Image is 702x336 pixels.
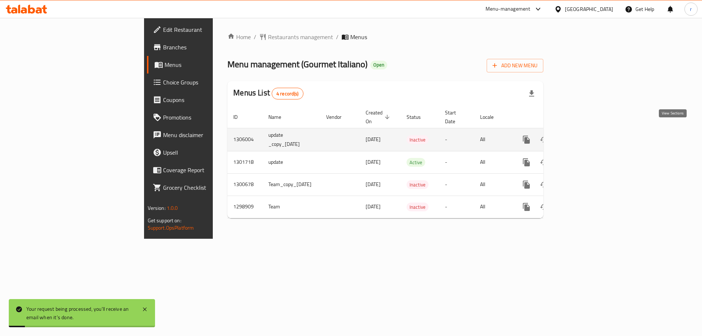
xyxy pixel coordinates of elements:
[407,113,430,121] span: Status
[147,179,261,196] a: Grocery Checklist
[518,176,535,193] button: more
[233,113,247,121] span: ID
[326,113,351,121] span: Vendor
[518,131,535,148] button: more
[147,109,261,126] a: Promotions
[163,95,256,104] span: Coupons
[163,131,256,139] span: Menu disclaimer
[366,157,381,167] span: [DATE]
[147,126,261,144] a: Menu disclaimer
[272,90,303,97] span: 4 record(s)
[439,151,474,173] td: -
[227,56,367,72] span: Menu management ( Gourmet Italiano )
[147,91,261,109] a: Coupons
[272,88,303,99] div: Total records count
[233,87,303,99] h2: Menus List
[147,73,261,91] a: Choice Groups
[163,148,256,157] span: Upsell
[227,106,594,218] table: enhanced table
[165,60,256,69] span: Menus
[366,135,381,144] span: [DATE]
[263,128,320,151] td: update _copy_[DATE]
[487,59,543,72] button: Add New Menu
[147,144,261,161] a: Upsell
[147,161,261,179] a: Coverage Report
[486,5,531,14] div: Menu-management
[263,196,320,218] td: Team
[147,21,261,38] a: Edit Restaurant
[163,166,256,174] span: Coverage Report
[370,61,387,69] div: Open
[163,43,256,52] span: Branches
[407,181,429,189] span: Inactive
[518,154,535,171] button: more
[336,33,339,41] li: /
[690,5,692,13] span: r
[407,135,429,144] div: Inactive
[474,128,512,151] td: All
[163,78,256,87] span: Choice Groups
[263,173,320,196] td: Team_copy_[DATE]
[407,136,429,144] span: Inactive
[167,203,178,213] span: 1.0.0
[147,38,261,56] a: Branches
[227,33,543,41] nav: breadcrumb
[535,131,553,148] button: Change Status
[518,198,535,216] button: more
[163,113,256,122] span: Promotions
[523,85,540,102] div: Export file
[445,108,465,126] span: Start Date
[148,223,194,233] a: Support.OpsPlatform
[439,128,474,151] td: -
[439,196,474,218] td: -
[350,33,367,41] span: Menus
[366,108,392,126] span: Created On
[474,151,512,173] td: All
[268,33,333,41] span: Restaurants management
[147,56,261,73] a: Menus
[439,173,474,196] td: -
[565,5,613,13] div: [GEOGRAPHIC_DATA]
[407,158,425,167] span: Active
[148,203,166,213] span: Version:
[268,113,291,121] span: Name
[492,61,537,70] span: Add New Menu
[163,25,256,34] span: Edit Restaurant
[148,216,181,225] span: Get support on:
[512,106,594,128] th: Actions
[480,113,503,121] span: Locale
[366,180,381,189] span: [DATE]
[263,151,320,173] td: update
[370,62,387,68] span: Open
[259,33,333,41] a: Restaurants management
[474,173,512,196] td: All
[474,196,512,218] td: All
[163,183,256,192] span: Grocery Checklist
[26,305,135,321] div: Your request being processed, you’ll receive an email when it’s done.
[366,202,381,211] span: [DATE]
[407,203,429,211] span: Inactive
